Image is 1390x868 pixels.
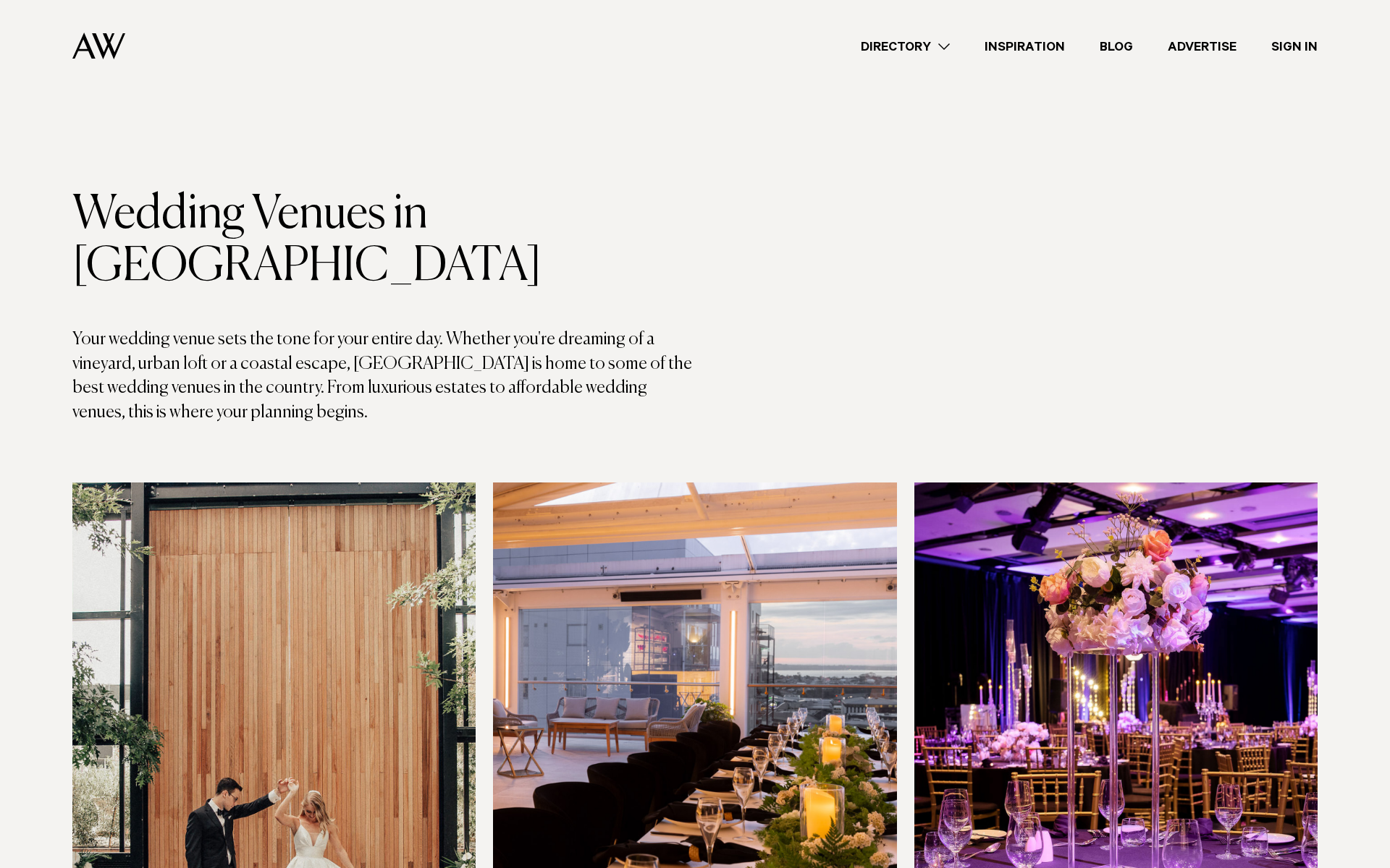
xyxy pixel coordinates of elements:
[1254,37,1335,56] a: Sign In
[967,37,1082,56] a: Inspiration
[72,189,695,293] h1: Wedding Venues in [GEOGRAPHIC_DATA]
[72,33,125,59] img: Auckland Weddings Logo
[843,37,967,56] a: Directory
[1082,37,1150,56] a: Blog
[1150,37,1254,56] a: Advertise
[72,328,695,425] p: Your wedding venue sets the tone for your entire day. Whether you're dreaming of a vineyard, urba...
